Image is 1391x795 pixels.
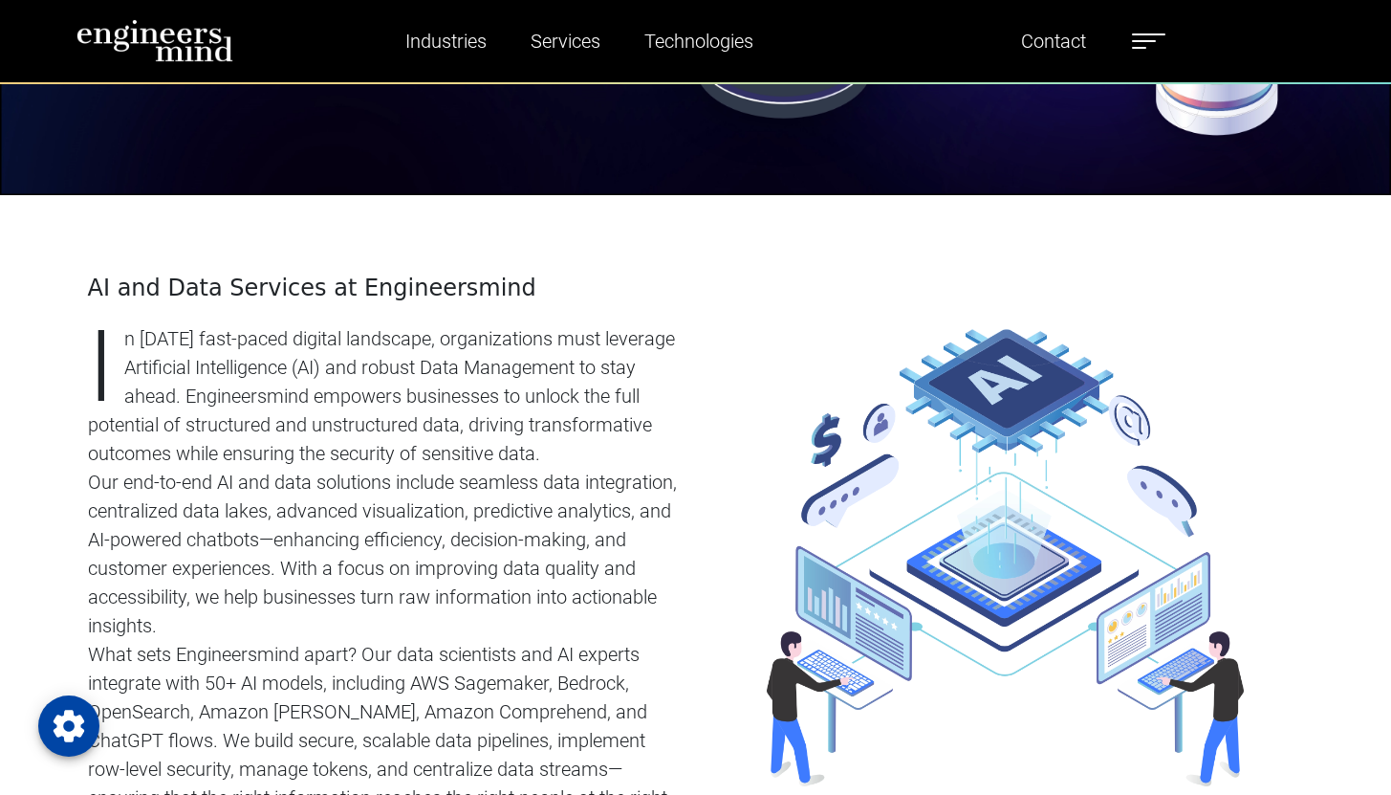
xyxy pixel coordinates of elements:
[637,19,761,63] a: Technologies
[1013,19,1094,63] a: Contact
[76,19,234,62] img: logo
[88,324,685,468] p: In [DATE] fast-paced digital landscape, organizations must leverage Artificial Intelligence (AI) ...
[523,19,608,63] a: Services
[767,329,1244,786] img: industry
[398,19,494,63] a: Industries
[88,468,685,640] p: Our end-to-end AI and data solutions include seamless data integration, centralized data lakes, a...
[88,275,685,302] h4: AI and Data Services at Engineersmind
